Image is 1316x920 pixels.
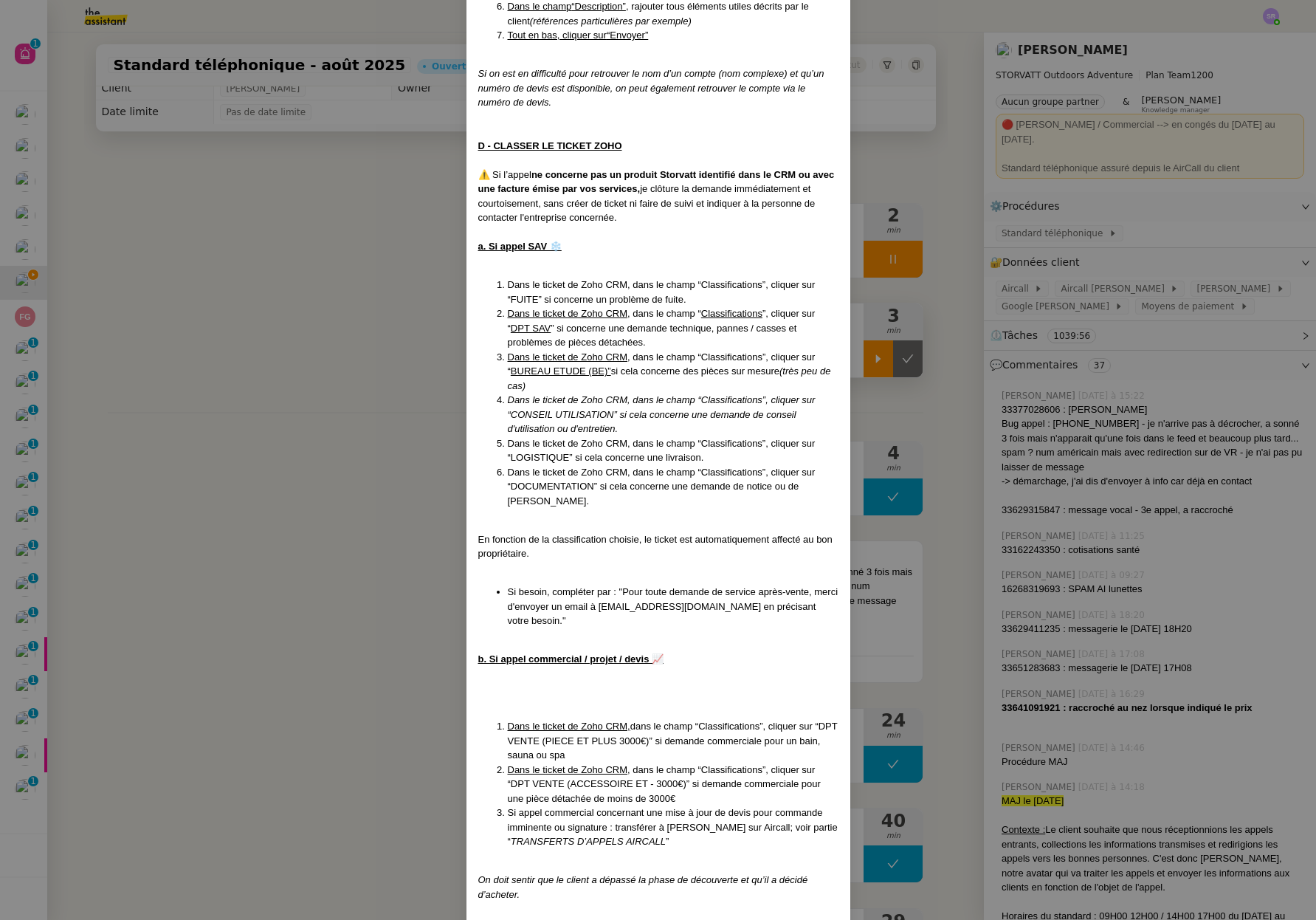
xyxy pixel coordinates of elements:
[508,351,628,363] u: Dans le ticket de Zoho CRM
[508,308,628,319] u: Dans le ticket de Zoho CRM
[478,168,838,225] div: ⚠️ Si l’appel je clôture la demande immédiatement et courtoisement, sans créer de ticket ni faire...
[508,806,838,849] li: Si appel commercial concernant une mise à jour de devis pour commande imminente ou signature : tr...
[508,436,838,465] li: Dans le ticket de Zoho CRM, dans le champ “Classifications”, cliquer sur “LOGISTIQUE” si cela con...
[478,241,562,252] u: a. Si appel SAV ❄️
[508,350,838,394] li: , dans le champ “Classifications”, cliquer sur “ si cela concerne des pièces sur mesure
[511,365,611,377] u: BUREAU ETUDE (BE)”
[478,874,808,900] em: On doit sentir que le client a dépassé la phase de découverte et qu’il a décidé d’acheter.
[508,278,838,306] li: Dans le ticket de Zoho CRM, dans le champ “Classifications”, cliquer sur “FUITE” si concerne un p...
[508,721,630,732] u: Dans le ticket de Zoho CRM,
[508,763,838,806] li: , dans le champ “Classifications”, cliquer sur “DPT VENTE (ACCESSOIRE ET - 3000€)” si demande com...
[478,653,664,665] u: b. Si appel commercial / projet / devis 📈
[508,30,607,41] u: Tout en bas, cliquer sur
[607,30,648,41] u: “Envoyer”
[571,1,626,12] u: “Description”
[508,585,838,628] li: Si besoin, compléter par : "Pour toute demande de service après-vente, merci d'envoyer un email à...
[511,836,666,847] em: TRANSFERTS D’APPELS AIRCALL
[701,308,762,319] u: Classifications
[478,68,824,108] em: Si on est en difficulté pour retrouver le nom d’un compte (nom complexe) et qu’un numéro de devis...
[508,719,838,763] li: dans le champ “Classifications”, cliquer sur “DPT VENTE (PIECE ET PLUS 3000€)” si demande commerc...
[508,764,628,775] u: Dans le ticket de Zoho CRM
[478,140,622,151] u: D - CLASSER LE TICKET ZOHO
[530,16,692,27] em: (références particulières par exemple)
[478,532,838,561] div: En fonction de la classification choisie, le ticket est automatiquement affecté au bon propriétaire.
[508,394,816,434] em: Dans le ticket de Zoho CRM, dans le champ “Classifications”, cliquer sur “CONSEIL UTILISATION” si...
[478,169,835,195] strong: ne concerne pas un produit Storvatt identifié dans le CRM ou avec une facture émise par vos servi...
[511,323,551,334] u: DPT SAV
[508,465,838,509] li: Dans le ticket de Zoho CRM, dans le champ “Classifications”, cliquer sur “DOCUMENTATION” si cela ...
[508,365,831,391] em: (très peu de cas)
[508,1,572,12] u: Dans le champ
[508,306,838,350] li: , dans le champ “ ”, cliquer sur “ ” si concerne une demande technique, pannes / casses et problè...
